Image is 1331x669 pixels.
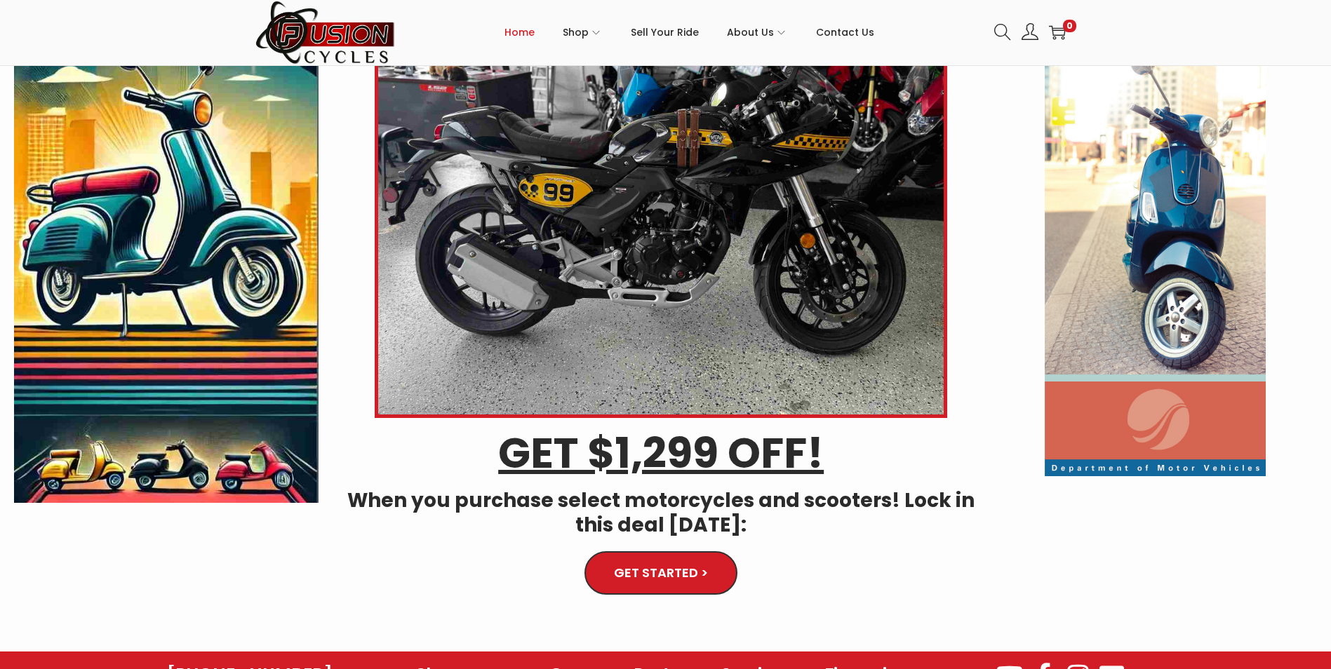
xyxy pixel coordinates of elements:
span: Contact Us [816,15,874,50]
span: Shop [563,15,589,50]
a: Shop [563,1,603,64]
a: About Us [727,1,788,64]
a: Home [504,1,535,64]
a: Contact Us [816,1,874,64]
u: GET $1,299 OFF! [498,424,824,482]
span: GET STARTED > [618,567,704,579]
nav: Primary navigation [396,1,984,64]
span: Home [504,15,535,50]
span: About Us [727,15,774,50]
h4: When you purchase select motorcycles and scooters! Lock in this deal [DATE]: [340,488,982,537]
a: Sell Your Ride [631,1,699,64]
span: Sell Your Ride [631,15,699,50]
a: 0 [1049,24,1066,41]
a: GET STARTED > [591,553,731,593]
